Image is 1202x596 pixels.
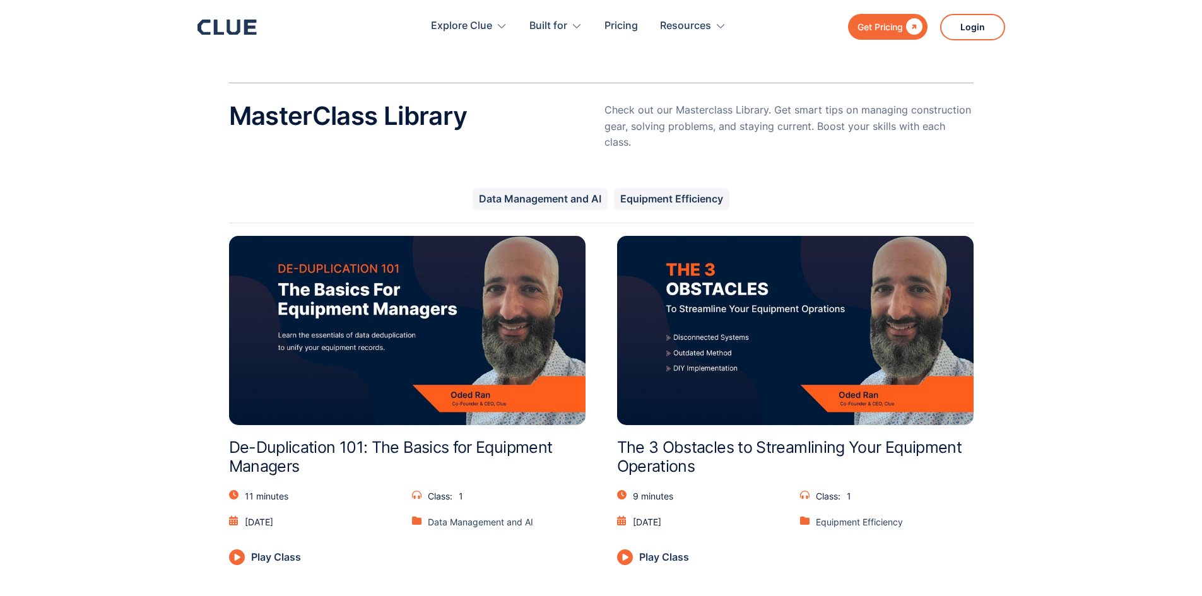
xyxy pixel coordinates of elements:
img: Calendar scheduling icon [617,516,627,525]
a: Play Class [229,549,314,565]
img: headphones icon [800,490,810,500]
img: Calendar scheduling icon [229,516,239,525]
a: De-Duplication 101: The Basics for Equipment Managers [229,236,586,488]
div: Resources [660,6,726,46]
img: folder icon [412,516,421,525]
div: Class: [816,488,840,504]
div: [DATE] [245,514,273,530]
img: clock icon [229,490,239,500]
div: Play Class [251,549,301,565]
div: Get Pricing [857,19,903,35]
div: [DATE] [633,514,661,530]
h2: De-Duplication 101: The Basics for Equipment Managers [229,438,586,476]
a: Equipment Efficiency [614,188,729,210]
div: Class: [428,488,452,504]
a: Play Class [617,549,702,565]
div:  [903,19,922,35]
div: 9 minutes [633,488,673,504]
h2: The 3 Obstacles to Streamlining Your Equipment Operations [617,438,974,476]
img: folder icon [800,516,810,525]
a: Data Management and AI [473,188,608,210]
div: Built for [529,6,567,46]
div: 1 [847,488,851,504]
img: headphones icon [412,490,421,500]
a: Get Pricing [848,14,928,40]
div: Resources [660,6,711,46]
a: Pricing [604,6,638,46]
img: Play button icon [229,549,245,565]
a: Data Management and AI [428,514,533,530]
div: Explore Clue [431,6,507,46]
img: clock icon [617,490,627,500]
div: 11 minutes [245,488,288,504]
a: The 3 Obstacles to Streamlining Your Equipment Operations [617,236,974,488]
div: Play Class [639,549,689,565]
div: Built for [529,6,582,46]
a: Equipment Efficiency [816,514,903,530]
p: Check out our Masterclass Library. Get smart tips on managing construction gear, solving problems... [604,102,974,150]
h2: MasterClass Library [229,102,598,130]
img: De-Duplication 101: The Basics for Equipment Managers [229,236,586,425]
a: Login [940,14,1005,40]
img: Play button icon [617,549,633,565]
img: The 3 Obstacles to Streamlining Your Equipment Operations [617,236,974,425]
div: Explore Clue [431,6,492,46]
div: 1 [459,488,463,504]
